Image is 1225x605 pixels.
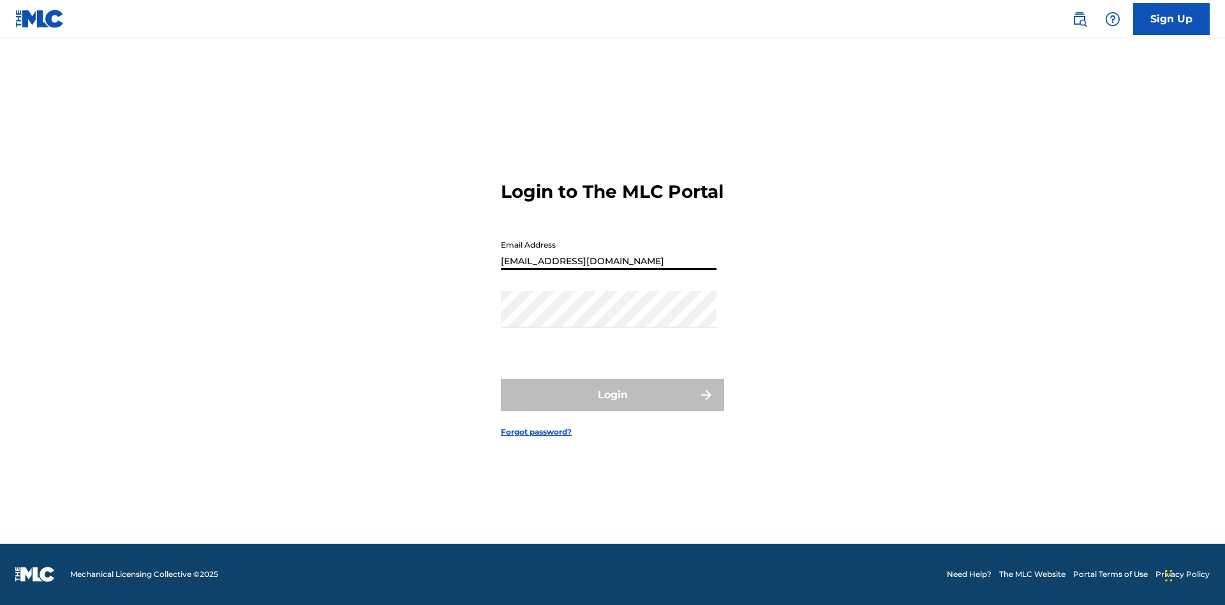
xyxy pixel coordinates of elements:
[947,569,991,580] a: Need Help?
[501,426,572,438] a: Forgot password?
[15,10,64,28] img: MLC Logo
[15,567,55,582] img: logo
[1100,6,1125,32] div: Help
[501,181,724,203] h3: Login to The MLC Portal
[1073,569,1148,580] a: Portal Terms of Use
[1105,11,1120,27] img: help
[1133,3,1210,35] a: Sign Up
[999,569,1065,580] a: The MLC Website
[70,569,218,580] span: Mechanical Licensing Collective © 2025
[1161,544,1225,605] iframe: Chat Widget
[1155,569,1210,580] a: Privacy Policy
[1072,11,1087,27] img: search
[1165,556,1173,595] div: Drag
[1067,6,1092,32] a: Public Search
